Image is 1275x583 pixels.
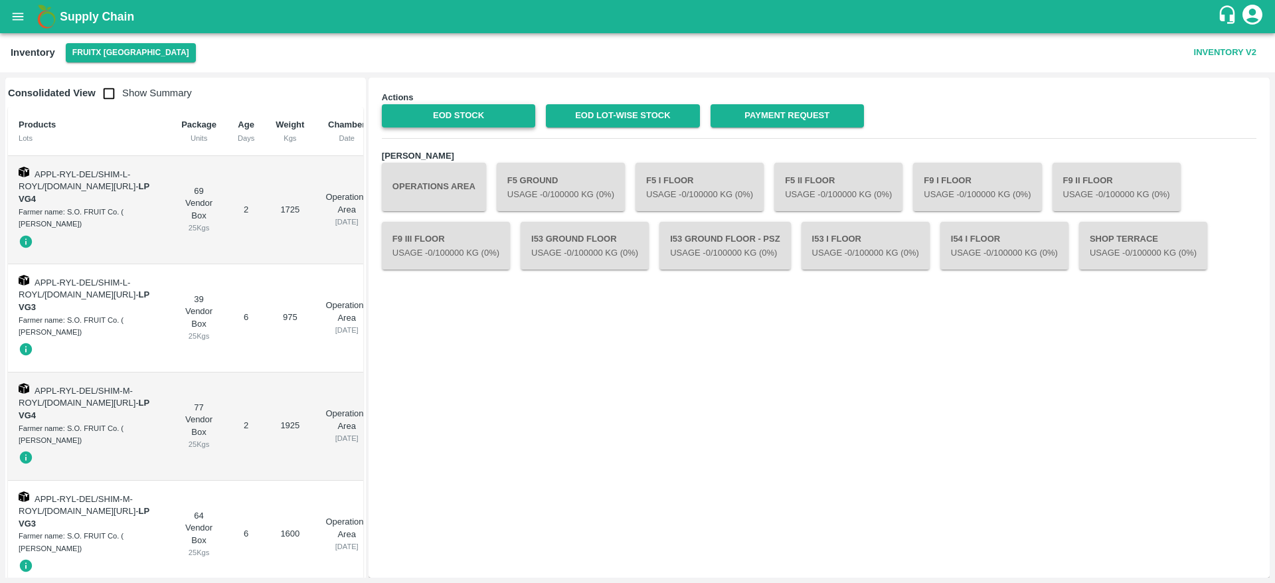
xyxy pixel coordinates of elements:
[227,373,265,481] td: 2
[507,189,614,201] p: Usage - 0 /100000 Kg (0%)
[328,120,365,129] b: Chamber
[659,222,790,270] button: I53 Ground Floor - PSZUsage -0/100000 Kg (0%)
[636,163,764,210] button: F5 I FloorUsage -0/100000 Kg (0%)
[325,299,368,324] p: Operations Area
[238,120,254,129] b: Age
[19,314,160,339] div: Farmer name: S.O. FRUIT Co. ( [PERSON_NAME])
[19,120,56,129] b: Products
[19,494,135,517] span: APPL-RYL-DEL/SHIM-M-ROYL/[DOMAIN_NAME][URL]
[812,247,919,260] p: Usage - 0 /100000 Kg (0%)
[11,47,55,58] b: Inventory
[280,420,299,430] span: 1925
[181,120,216,129] b: Package
[913,163,1041,210] button: F9 I FloorUsage -0/100000 Kg (0%)
[325,516,368,541] p: Operations Area
[3,1,33,32] button: open drawer
[546,104,699,127] a: EOD Lot-wise Stock
[19,169,135,192] span: APPL-RYL-DEL/SHIM-L-ROYL/[DOMAIN_NAME][URL]
[238,132,254,144] div: Days
[1090,247,1197,260] p: Usage - 0 /100000 Kg (0%)
[325,132,368,144] div: Date
[280,529,299,539] span: 1600
[60,10,134,23] b: Supply Chain
[8,88,96,98] b: Consolidated View
[940,222,1068,270] button: I54 I FloorUsage -0/100000 Kg (0%)
[33,3,60,30] img: logo
[276,120,304,129] b: Weight
[1063,189,1170,201] p: Usage - 0 /100000 Kg (0%)
[19,398,149,420] strong: LP VG4
[924,189,1031,201] p: Usage - 0 /100000 Kg (0%)
[325,324,368,336] div: [DATE]
[19,132,160,144] div: Lots
[19,398,149,420] span: -
[19,206,160,230] div: Farmer name: S.O. FRUIT Co. ( [PERSON_NAME])
[19,422,160,447] div: Farmer name: S.O. FRUIT Co. ( [PERSON_NAME])
[19,530,160,554] div: Farmer name: S.O. FRUIT Co. ( [PERSON_NAME])
[382,92,414,102] b: Actions
[181,402,216,451] div: 77 Vendor Box
[19,491,29,502] img: box
[497,163,625,210] button: F5 GroundUsage -0/100000 Kg (0%)
[19,506,149,529] span: -
[325,541,368,552] div: [DATE]
[382,163,486,210] button: Operations Area
[521,222,649,270] button: I53 Ground FloorUsage -0/100000 Kg (0%)
[325,191,368,216] p: Operations Area
[382,222,510,270] button: F9 III FloorUsage -0/100000 Kg (0%)
[276,132,304,144] div: Kgs
[325,408,368,432] p: Operations Area
[392,247,499,260] p: Usage - 0 /100000 Kg (0%)
[1240,3,1264,31] div: account of current user
[1189,41,1262,64] button: Inventory V2
[181,510,216,559] div: 64 Vendor Box
[181,132,216,144] div: Units
[19,181,149,204] strong: LP VG4
[181,185,216,234] div: 69 Vendor Box
[227,156,265,264] td: 2
[181,438,216,450] div: 25 Kgs
[19,506,149,529] strong: LP VG3
[670,247,780,260] p: Usage - 0 /100000 Kg (0%)
[382,104,535,127] a: EOD Stock
[19,278,135,300] span: APPL-RYL-DEL/SHIM-L-ROYL/[DOMAIN_NAME][URL]
[181,330,216,342] div: 25 Kgs
[66,43,196,62] button: Select DC
[227,264,265,373] td: 6
[19,290,149,312] strong: LP VG3
[1079,222,1207,270] button: Shop TerraceUsage -0/100000 Kg (0%)
[325,432,368,444] div: [DATE]
[785,189,892,201] p: Usage - 0 /100000 Kg (0%)
[646,189,753,201] p: Usage - 0 /100000 Kg (0%)
[19,275,29,286] img: box
[19,167,29,177] img: box
[382,151,454,161] b: [PERSON_NAME]
[283,312,297,322] span: 975
[19,383,29,394] img: box
[531,247,638,260] p: Usage - 0 /100000 Kg (0%)
[1053,163,1181,210] button: F9 II FloorUsage -0/100000 Kg (0%)
[96,88,192,98] span: Show Summary
[774,163,902,210] button: F5 II FloorUsage -0/100000 Kg (0%)
[181,546,216,558] div: 25 Kgs
[19,290,149,312] span: -
[280,205,299,214] span: 1725
[951,247,1058,260] p: Usage - 0 /100000 Kg (0%)
[181,222,216,234] div: 25 Kgs
[711,104,864,127] a: Payment Request
[802,222,930,270] button: I53 I FloorUsage -0/100000 Kg (0%)
[1217,5,1240,29] div: customer-support
[181,293,216,343] div: 39 Vendor Box
[60,7,1217,26] a: Supply Chain
[19,181,149,204] span: -
[19,386,135,408] span: APPL-RYL-DEL/SHIM-M-ROYL/[DOMAIN_NAME][URL]
[325,216,368,228] div: [DATE]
